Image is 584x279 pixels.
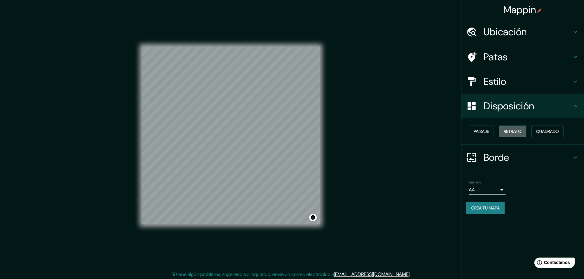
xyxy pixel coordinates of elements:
button: Crea tu mapa [466,202,505,214]
a: [EMAIL_ADDRESS][DOMAIN_NAME] [334,271,410,277]
font: . [410,271,410,277]
div: A4 [469,185,506,195]
button: Retrato [499,126,526,137]
font: . [410,271,411,277]
img: pin-icon.png [537,8,542,13]
button: Cuadrado [531,126,564,137]
font: Disposición [483,100,534,112]
div: Estilo [461,69,584,94]
font: Crea tu mapa [471,205,500,211]
font: Borde [483,151,509,164]
button: Activar o desactivar atribución [309,214,317,221]
font: Cuadrado [536,129,559,134]
font: A4 [469,187,475,193]
font: Estilo [483,75,506,88]
iframe: Lanzador de widgets de ayuda [529,255,577,272]
div: Borde [461,145,584,170]
font: Ubicación [483,25,527,38]
canvas: Mapa [142,47,320,224]
div: Patas [461,45,584,69]
font: Retrato [504,129,521,134]
div: Ubicación [461,20,584,44]
font: Patas [483,51,508,63]
font: Tamaño [469,180,481,185]
div: Disposición [461,94,584,118]
font: Paisaje [474,129,489,134]
font: Si tiene algún problema, sugerencia o inquietud, envíe un correo electrónico a [171,271,334,277]
font: Mappin [503,3,536,16]
font: . [411,271,413,277]
button: Paisaje [469,126,494,137]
